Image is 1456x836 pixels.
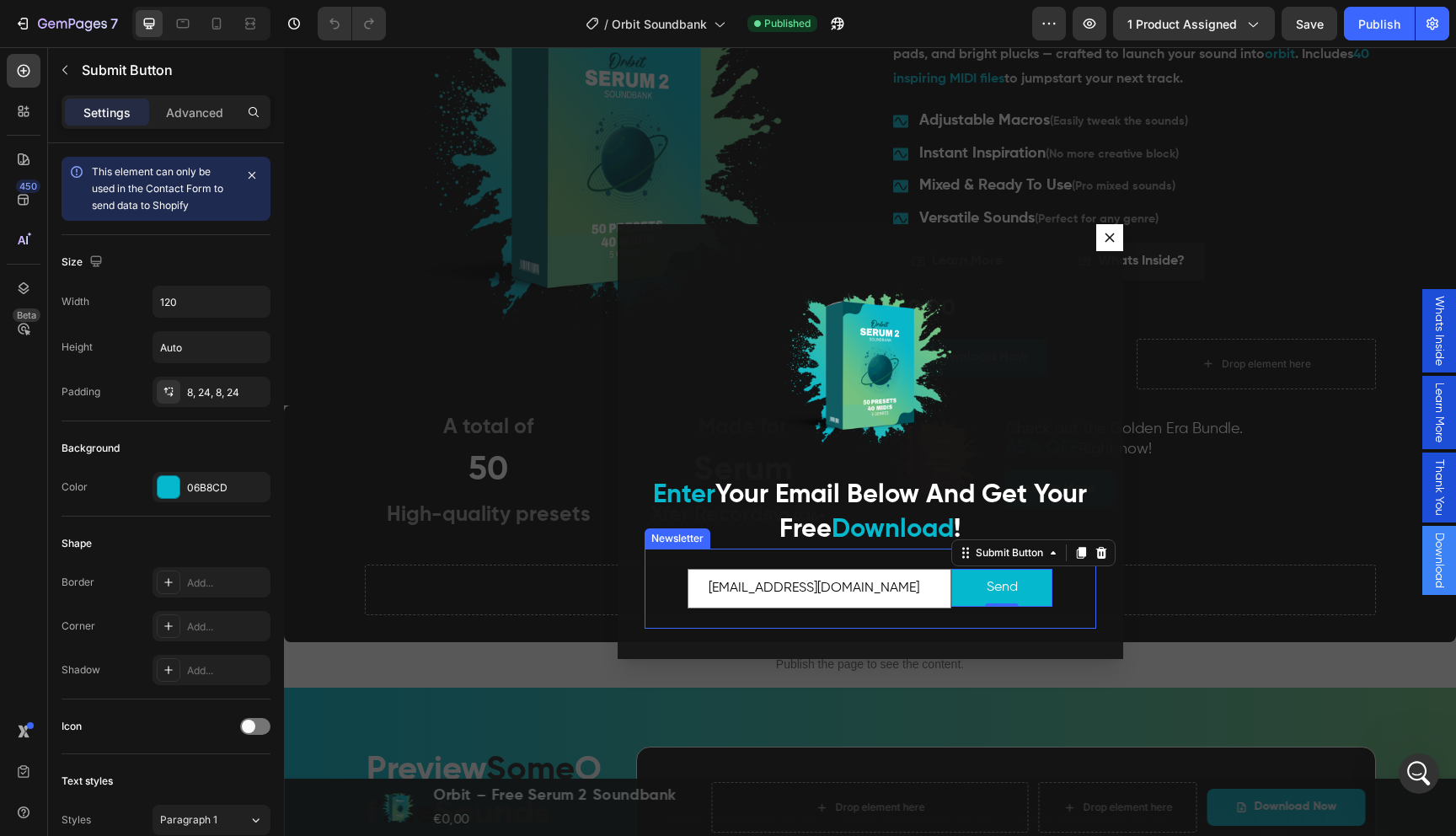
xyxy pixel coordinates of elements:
div: Suggest features or report bugs here. [35,451,302,469]
div: ❓Visit Help center [35,309,282,327]
div: Height [62,340,93,355]
img: Profile image for Pauline [212,27,246,61]
p: 7 [110,13,118,34]
button: Messages [169,526,337,593]
p: Advanced [166,104,223,121]
button: Save [1282,7,1337,40]
span: Home [65,568,103,580]
div: [PERSON_NAME] [75,255,173,272]
div: Text styles [62,774,113,789]
img: Profile image for Dzung [244,27,278,61]
div: Recent messageProfile image for Ethanit really have to be correct straight away when i change, ca... [17,198,320,287]
div: Width [62,294,89,309]
div: 8, 24, 8, 24 [187,385,266,400]
div: 450 [16,180,40,193]
div: Join community [35,372,282,389]
strong: Your Email Below And Get Your Free [431,435,803,495]
input: Auto [153,287,270,317]
div: Submit Button [688,498,763,513]
p: ⁠⁠⁠⁠⁠⁠⁠ [362,431,811,500]
span: Whats Inside [1147,249,1164,319]
span: / [604,15,608,33]
button: Send [667,522,768,560]
div: Add... [187,576,266,591]
span: Save [1296,17,1324,31]
div: Newsletter [364,484,423,499]
div: Dialog content [334,177,839,611]
span: Paragraph 1 [160,812,217,828]
iframe: Intercom live chat [1399,753,1439,794]
div: Shadow [62,662,100,678]
p: Hi there, [34,120,303,148]
a: ❓Visit Help center [24,303,313,334]
span: This element can only be used in the Contact Form to send data to Shopify [92,165,223,212]
div: Profile image for Ethanit really have to be correct straight away when i change, cause i have alo... [18,223,319,286]
button: Send Feedback [35,475,302,509]
span: Download [1147,485,1164,541]
span: Messages [224,568,282,580]
div: Add... [187,663,266,678]
span: Learn More [1147,335,1164,395]
div: • 2m ago [176,255,227,272]
div: Border [62,575,94,590]
strong: Enter [369,435,431,461]
strong: ! [670,469,677,496]
div: Styles [62,812,91,828]
input: Auto [153,332,270,362]
p: How can we help? [34,148,303,177]
h2: Rich Text Editor. Editing area: main [361,430,812,501]
button: 7 [7,7,126,40]
div: Background [62,441,120,456]
img: Profile image for Ethan [35,238,68,271]
input: Email [404,522,667,561]
button: Paragraph 1 [153,805,270,835]
div: Shape [62,536,92,551]
span: it really have to be correct straight away when i change, cause i have alot of traffic going thru... [75,238,699,252]
div: Beta [13,308,40,322]
img: logo [34,35,147,56]
img: Profile image for Zoe [180,27,214,61]
button: 1 product assigned [1113,7,1275,40]
div: Recent message [35,212,302,230]
span: Orbit Soundbank [612,15,707,33]
p: Settings [83,104,131,121]
span: Published [764,16,811,31]
div: Send [703,528,734,553]
div: Close [290,27,320,57]
div: Corner [62,619,95,634]
div: Undo/Redo [318,7,386,40]
div: Watch Youtube tutorials [35,340,282,358]
div: Dialog body [334,177,839,611]
div: Color [62,480,88,495]
iframe: Design area [284,47,1456,836]
div: Publish [1358,15,1400,33]
a: Join community [24,365,313,396]
strong: Download [548,469,670,496]
span: 1 product assigned [1127,15,1237,33]
img: gempages_557135685618763001-05352dc3-a767-4718-821b-5a4692889c22.png [474,204,699,430]
div: Icon [62,719,82,734]
span: Thank You [1147,412,1164,469]
p: Submit Button [82,60,264,80]
div: Add... [187,619,266,635]
a: Watch Youtube tutorials [24,334,313,365]
div: Padding [62,384,100,399]
h2: 💡 Share your ideas [35,426,302,444]
div: Size [62,251,106,274]
div: 06B8CD [187,480,266,496]
button: Publish [1344,7,1415,40]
